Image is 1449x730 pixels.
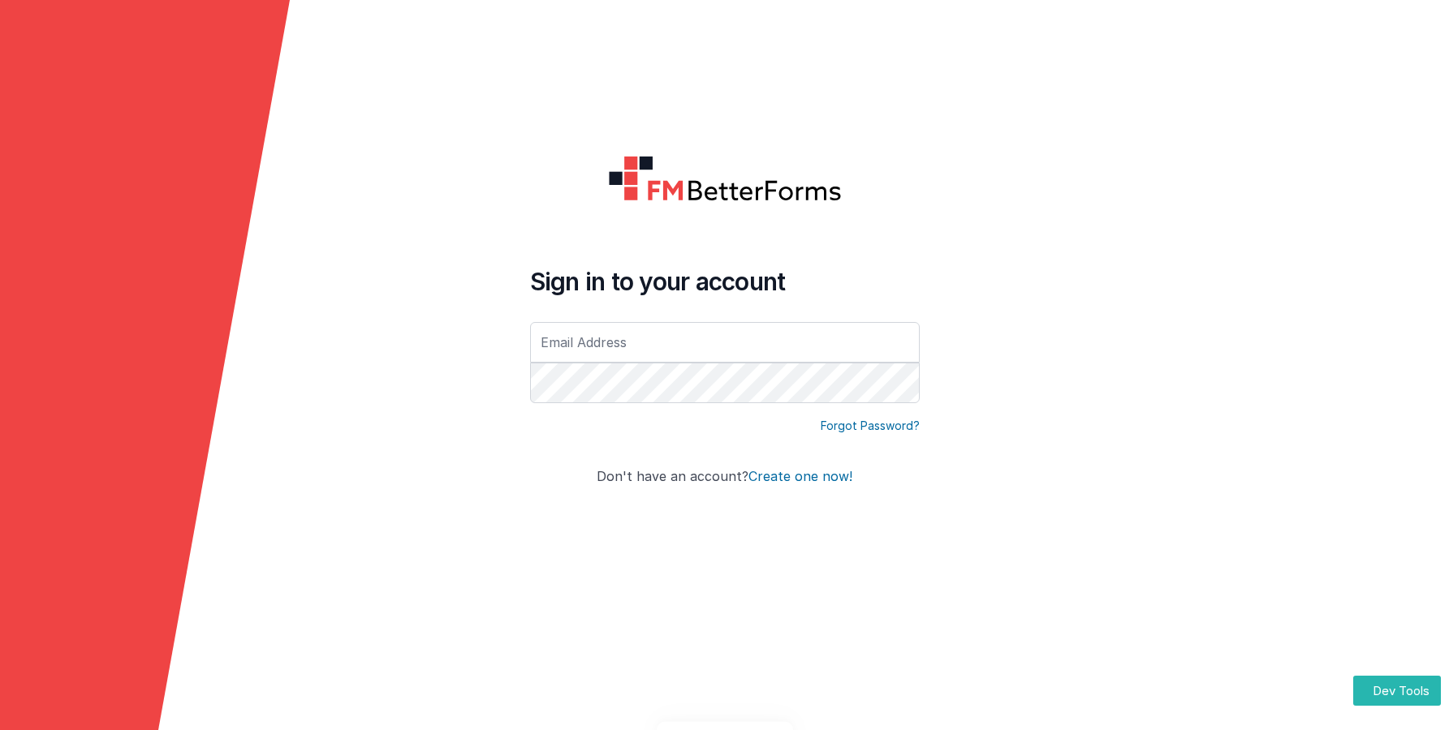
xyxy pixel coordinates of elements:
[748,470,852,484] button: Create one now!
[530,267,920,296] h4: Sign in to your account
[530,470,920,484] h4: Don't have an account?
[530,322,920,363] input: Email Address
[821,418,920,434] a: Forgot Password?
[1353,676,1441,706] button: Dev Tools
